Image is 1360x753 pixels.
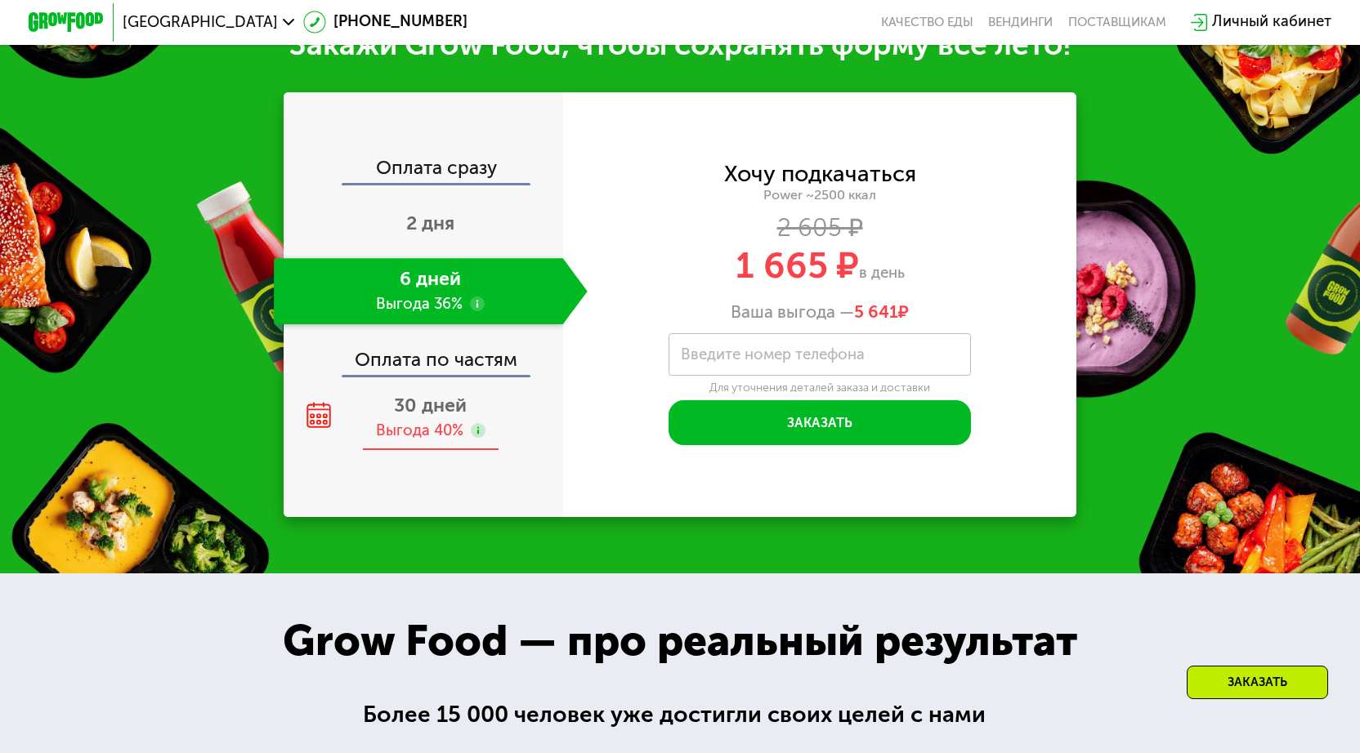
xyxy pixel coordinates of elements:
a: Вендинги [988,15,1053,29]
span: [GEOGRAPHIC_DATA] [123,15,278,29]
div: Оплата по частям [285,332,563,375]
button: Заказать [669,400,971,445]
div: Power ~2500 ккал [563,187,1077,204]
div: Заказать [1187,666,1328,699]
div: Личный кабинет [1212,11,1331,33]
div: Выгода 40% [376,421,463,442]
span: 5 641 [854,301,898,322]
div: Grow Food — про реальный результат [252,608,1109,673]
div: Хочу подкачаться [724,163,916,185]
span: 30 дней [394,394,467,417]
div: Ваша выгода — [563,301,1077,322]
div: Более 15 000 человек уже достигли своих целей с нами [363,697,998,732]
div: 2 605 ₽ [563,218,1077,239]
span: ₽ [854,301,909,322]
a: Качество еды [881,15,973,29]
div: Оплата сразу [285,158,563,183]
div: поставщикам [1068,15,1166,29]
label: Введите номер телефона [681,350,865,360]
span: в день [859,264,905,282]
div: Для уточнения деталей заказа и доставки [669,381,971,395]
span: 2 дня [406,212,454,234]
span: 1 665 ₽ [736,244,859,287]
a: [PHONE_NUMBER] [303,11,467,33]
